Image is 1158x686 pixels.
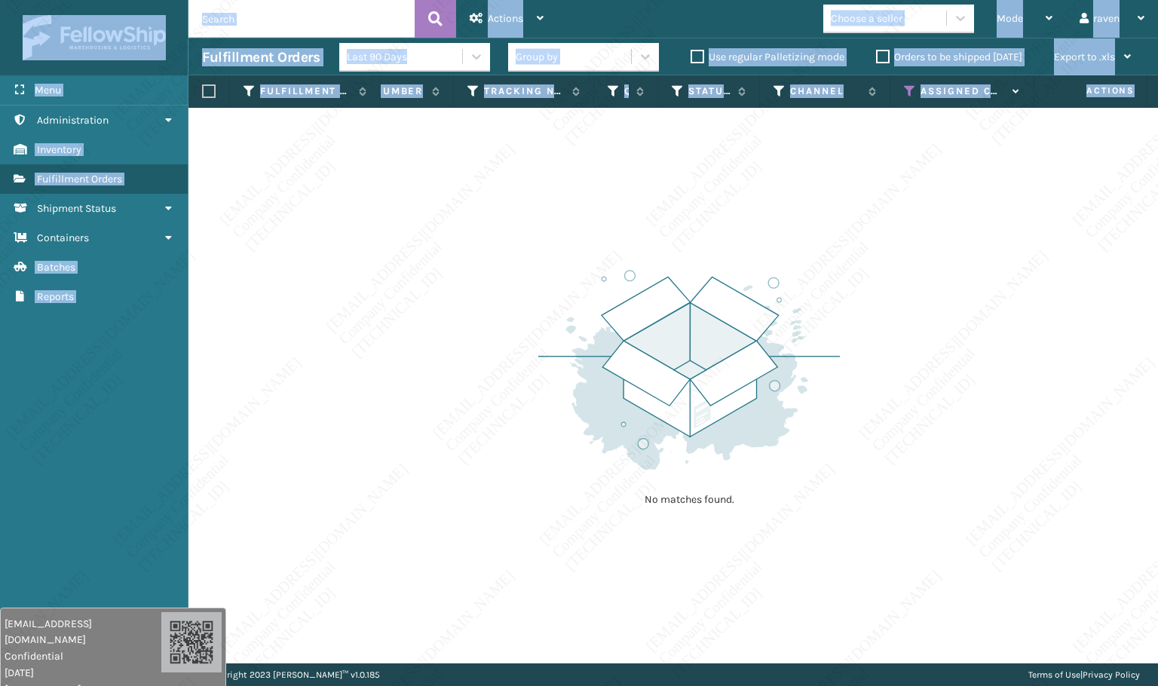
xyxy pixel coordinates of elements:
[997,12,1023,25] span: Mode
[37,173,122,185] span: Fulfillment Orders
[37,290,74,303] span: Reports
[691,51,844,63] label: Use regular Palletizing mode
[5,616,161,648] span: [EMAIL_ADDRESS][DOMAIN_NAME]
[23,15,166,60] img: logo
[35,84,61,96] span: Menu
[37,114,109,127] span: Administration
[688,84,731,98] label: Status
[921,84,1005,98] label: Assigned Carrier Service
[347,49,464,65] div: Last 90 Days
[876,51,1022,63] label: Orders to be shipped [DATE]
[37,261,75,274] span: Batches
[37,231,89,244] span: Containers
[516,49,558,65] div: Group by
[260,84,351,98] label: Fulfillment Order Id
[37,202,116,215] span: Shipment Status
[1054,51,1115,63] span: Export to .xls
[484,84,565,98] label: Tracking Number
[624,84,629,98] label: Quantity
[202,48,320,66] h3: Fulfillment Orders
[5,648,161,664] span: Confidential
[37,143,81,156] span: Inventory
[790,84,861,98] label: Channel
[5,665,161,681] span: [DATE]
[831,11,902,26] div: Choose a seller
[207,663,380,686] p: Copyright 2023 [PERSON_NAME]™ v 1.0.185
[488,12,523,25] span: Actions
[1039,78,1144,103] span: Actions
